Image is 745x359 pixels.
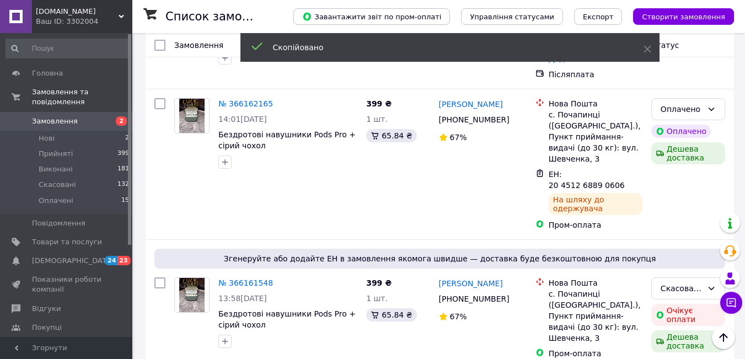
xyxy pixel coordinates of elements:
span: Покупці [32,323,62,333]
button: Управління статусами [461,8,563,25]
span: ЕН: 20 4512 6889 0606 [549,170,625,190]
a: Фото товару [174,98,210,133]
span: Замовлення [32,116,78,126]
div: Післяплата [549,69,642,80]
span: Статус [651,41,679,50]
div: Оплачено [661,103,703,115]
div: Ваш ID: 3302004 [36,17,132,26]
span: 399 ₴ [366,278,392,287]
span: Створити замовлення [642,13,725,21]
span: 14:01[DATE] [218,115,267,124]
div: с. Почапинці ([GEOGRAPHIC_DATA].), Пункт приймання-видачі (до 30 кг): вул. Шевченка, 3 [549,109,642,164]
span: 67% [450,133,467,142]
a: № 366161548 [218,278,273,287]
span: luck.store [36,7,119,17]
span: Замовлення та повідомлення [32,87,132,107]
span: Відгуки [32,304,61,314]
h1: Список замовлень [165,10,277,23]
span: Замовлення [174,41,223,50]
div: [PHONE_NUMBER] [437,112,512,127]
span: 132 [117,180,129,190]
span: 23 [117,256,130,265]
span: 24 [105,256,117,265]
img: Фото товару [179,99,205,133]
button: Експорт [574,8,623,25]
div: с. Почапинці ([GEOGRAPHIC_DATA].), Пункт приймання-видачі (до 30 кг): вул. Шевченка, 3 [549,288,642,344]
span: Скасовані [39,180,76,190]
span: 13:58[DATE] [218,294,267,303]
span: 2 [125,133,129,143]
span: 399 [117,149,129,159]
span: Завантажити звіт по пром-оплаті [302,12,441,22]
span: 67% [450,312,467,321]
span: Експорт [583,13,614,21]
img: Фото товару [179,278,205,312]
div: Пром-оплата [549,219,642,231]
span: Головна [32,68,63,78]
div: Дешева доставка [651,330,725,352]
span: Повідомлення [32,218,85,228]
a: № 366162165 [218,99,273,108]
span: Показники роботи компанії [32,275,102,294]
div: На шляху до одержувача [549,193,642,215]
span: 1 шт. [366,294,388,303]
span: 181 [117,164,129,174]
div: Очікує оплати [651,304,725,326]
a: [PERSON_NAME] [439,278,503,289]
button: Чат з покупцем [720,292,742,314]
span: Управління статусами [470,13,554,21]
button: Створити замовлення [633,8,734,25]
span: Згенеруйте або додайте ЕН в замовлення якомога швидше — доставка буде безкоштовною для покупця [159,253,721,264]
span: Прийняті [39,149,73,159]
span: 1 шт. [366,115,388,124]
div: Нова Пошта [549,277,642,288]
span: Виконані [39,164,73,174]
a: Бездротові навушники Pods Pro + сірий чохол [218,309,356,329]
div: Нова Пошта [549,98,642,109]
div: Дешева доставка [651,142,725,164]
a: Фото товару [174,277,210,313]
button: Наверх [712,326,735,349]
a: [PERSON_NAME] [439,99,503,110]
div: Скопійовано [273,42,616,53]
span: [DEMOGRAPHIC_DATA] [32,256,114,266]
div: 65.84 ₴ [366,129,416,142]
span: 399 ₴ [366,99,392,108]
span: 15 [121,196,129,206]
span: Нові [39,133,55,143]
input: Пошук [6,39,130,58]
a: Створити замовлення [622,12,734,20]
div: Пром-оплата [549,348,642,359]
button: Завантажити звіт по пром-оплаті [293,8,450,25]
div: 65.84 ₴ [366,308,416,322]
div: Оплачено [651,125,711,138]
span: Товари та послуги [32,237,102,247]
div: [PHONE_NUMBER] [437,291,512,307]
a: Бездротові навушники Pods Pro + сірий чохол [218,130,356,150]
div: Скасовано [661,282,703,294]
span: Оплачені [39,196,73,206]
span: 2 [116,116,127,126]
